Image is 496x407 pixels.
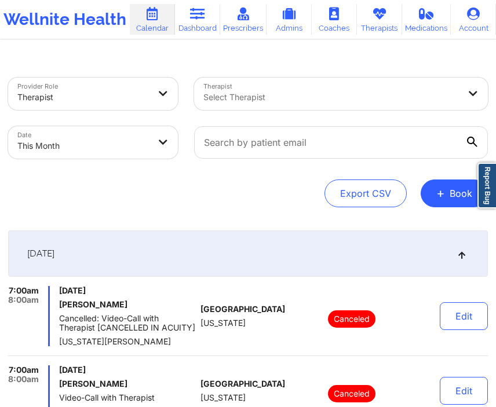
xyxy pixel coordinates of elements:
[220,4,267,35] a: Prescribers
[130,4,175,35] a: Calendar
[59,286,196,295] span: [DATE]
[440,377,488,405] button: Edit
[200,305,285,314] span: [GEOGRAPHIC_DATA]
[421,179,488,207] button: +Book
[328,310,375,328] p: Canceled
[200,318,246,328] span: [US_STATE]
[440,302,488,330] button: Edit
[200,393,246,402] span: [US_STATE]
[194,126,488,159] input: Search by patient email
[59,379,196,388] h6: [PERSON_NAME]
[59,337,196,346] span: [US_STATE][PERSON_NAME]
[8,375,39,384] span: 8:00am
[17,85,149,110] div: Therapist
[17,133,149,159] div: This Month
[59,300,196,309] h6: [PERSON_NAME]
[8,295,39,305] span: 8:00am
[27,248,54,259] span: [DATE]
[477,163,496,208] a: Report Bug
[267,4,312,35] a: Admins
[357,4,402,35] a: Therapists
[59,393,196,402] span: Video-Call with Therapist
[59,314,196,332] span: Cancelled: Video-Call with Therapist [CANCELLED IN ACUITY]
[436,190,445,196] span: +
[312,4,357,35] a: Coaches
[324,179,407,207] button: Export CSV
[175,4,220,35] a: Dashboard
[200,379,285,388] span: [GEOGRAPHIC_DATA]
[9,365,39,375] span: 7:00am
[402,4,451,35] a: Medications
[59,365,196,375] span: [DATE]
[9,286,39,295] span: 7:00am
[451,4,496,35] a: Account
[328,385,375,402] p: Canceled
